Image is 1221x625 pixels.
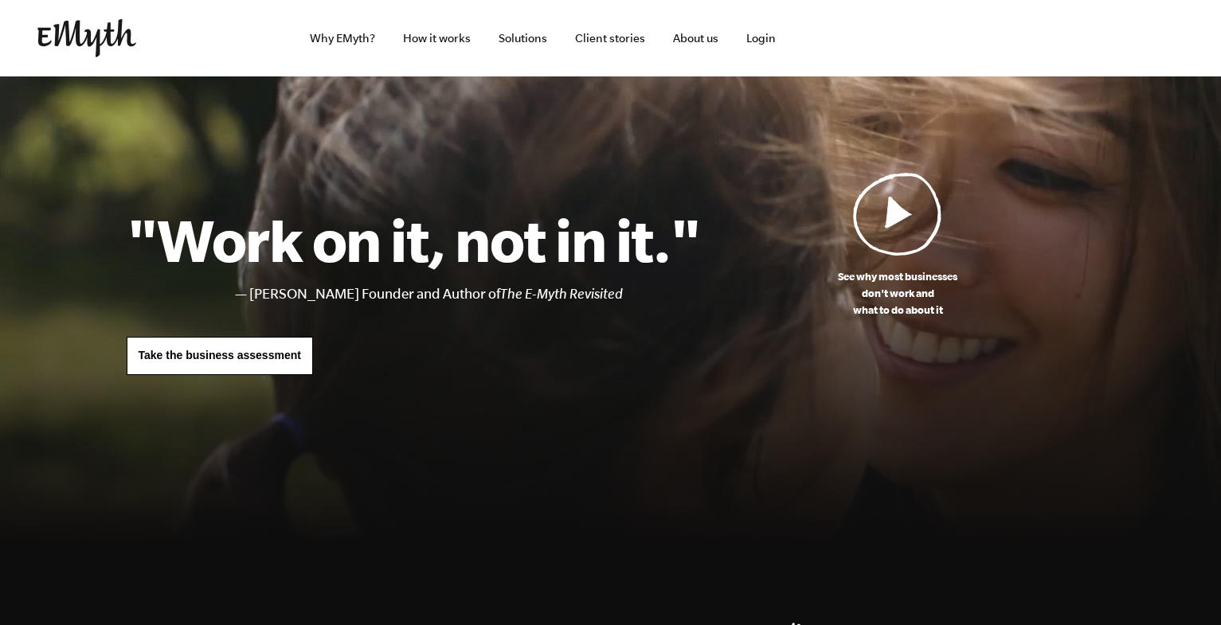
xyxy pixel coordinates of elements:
img: EMyth [37,19,136,57]
a: See why most businessesdon't work andwhat to do about it [701,172,1095,318]
img: Play Video [853,172,942,256]
li: [PERSON_NAME] Founder and Author of [249,283,701,306]
p: See why most businesses don't work and what to do about it [701,268,1095,318]
i: The E-Myth Revisited [500,286,623,302]
span: Take the business assessment [139,349,301,361]
h1: "Work on it, not in it." [127,205,701,275]
iframe: Embedded CTA [842,21,1009,56]
iframe: Embedded CTA [1017,21,1184,56]
iframe: Chat Widget [1141,549,1221,625]
a: Take the business assessment [127,337,313,375]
